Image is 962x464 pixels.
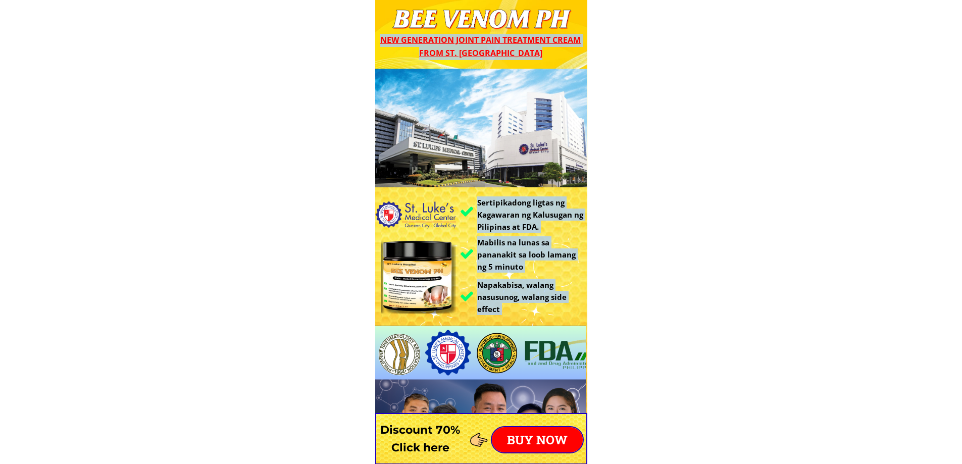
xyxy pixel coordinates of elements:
[477,279,587,315] h3: Napakabisa, walang nasusunog, walang side effect
[477,196,589,233] h3: Sertipikadong ligtas ng Kagawaran ng Kalusugan ng Pilipinas at FDA.
[380,34,581,59] span: New generation joint pain treatment cream from St. [GEOGRAPHIC_DATA]
[492,427,583,452] p: BUY NOW
[477,236,584,273] h3: Mabilis na lunas sa pananakit sa loob lamang ng 5 minuto
[375,421,466,456] h3: Discount 70% Click here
